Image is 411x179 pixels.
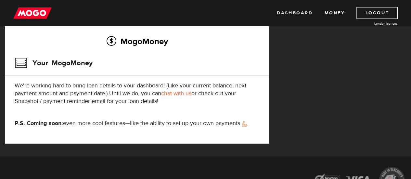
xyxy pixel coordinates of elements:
a: chat with us [161,90,191,97]
a: Lender licences [349,21,398,26]
img: mogo_logo-11ee424be714fa7cbb0f0f49df9e16ec.png [13,7,52,19]
a: Logout [356,7,398,19]
strong: P.S. Coming soon: [15,120,63,127]
a: Dashboard [277,7,313,19]
p: even more cool features—like the ability to set up your own payments [15,120,259,127]
img: strong arm emoji [242,121,247,127]
h3: Your MogoMoney [15,55,93,71]
h2: MogoMoney [15,34,259,48]
a: Money [324,7,345,19]
p: We're working hard to bring loan details to your dashboard! (Like your current balance, next paym... [15,82,259,105]
iframe: LiveChat chat widget [281,28,411,179]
